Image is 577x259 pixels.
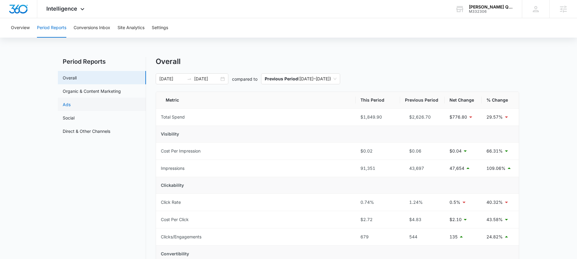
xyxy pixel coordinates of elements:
[156,177,519,194] td: Clickability
[159,76,184,82] input: Start date
[449,148,462,154] p: $0.04
[486,234,503,240] p: 24.82%
[449,234,458,240] p: 135
[161,199,181,206] div: Click Rate
[63,75,77,81] a: Overall
[486,199,503,206] p: 40.32%
[46,5,77,12] span: Intelligence
[58,57,146,66] h2: Period Reports
[156,92,356,109] th: Metric
[445,92,482,109] th: Net Change
[161,114,185,120] div: Total Spend
[156,57,181,66] h1: Overall
[449,199,460,206] p: 0.5%
[63,101,71,108] a: Ads
[194,76,219,82] input: End date
[405,148,440,154] div: $0.06
[469,5,513,9] div: account name
[37,18,66,38] button: Period Reports
[486,114,503,120] p: 29.57%
[486,216,503,223] p: 43.58%
[23,36,54,40] div: Domain Overview
[360,199,395,206] div: 0.74%
[63,128,110,134] a: Direct & Other Channels
[360,114,395,120] div: $1,849.90
[11,18,30,38] button: Overview
[63,115,75,121] a: Social
[161,234,201,240] div: Clicks/Engagements
[17,10,30,15] div: v 4.0.25
[469,9,513,14] div: account id
[405,165,440,172] div: 43,697
[405,216,440,223] div: $4.83
[356,92,400,109] th: This Period
[265,74,337,84] span: ( [DATE] – [DATE] )
[161,148,201,154] div: Cost Per Impression
[449,165,464,172] p: 47,654
[360,148,395,154] div: $0.02
[118,18,144,38] button: Site Analytics
[16,16,67,21] div: Domain: [DOMAIN_NAME]
[405,199,440,206] div: 1.24%
[156,126,519,143] td: Visibility
[449,114,467,120] p: $776.80
[74,18,110,38] button: Conversions Inbox
[187,76,192,81] span: swap-right
[187,76,192,81] span: to
[360,234,395,240] div: 679
[10,16,15,21] img: website_grey.svg
[16,35,21,40] img: tab_domain_overview_orange.svg
[360,165,395,172] div: 91,351
[10,10,15,15] img: logo_orange.svg
[360,216,395,223] div: $2.72
[60,35,65,40] img: tab_keywords_by_traffic_grey.svg
[482,92,519,109] th: % Change
[486,165,506,172] p: 109.06%
[63,88,121,94] a: Organic & Content Marketing
[152,18,168,38] button: Settings
[232,76,257,82] p: compared to
[449,216,462,223] p: $2.10
[161,216,189,223] div: Cost Per Click
[400,92,445,109] th: Previous Period
[161,165,184,172] div: Impressions
[486,148,503,154] p: 66.31%
[67,36,102,40] div: Keywords by Traffic
[405,114,440,120] div: $2,626.70
[405,234,440,240] div: 544
[265,76,298,81] p: Previous Period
